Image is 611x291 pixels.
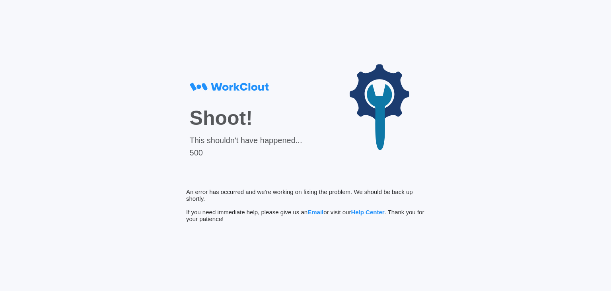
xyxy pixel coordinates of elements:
div: 500 [190,148,302,157]
div: This shouldn't have happened... [190,136,302,145]
div: Shoot! [190,107,302,130]
div: An error has occurred and we're working on fixing the problem. We should be back up shortly. If y... [186,188,425,222]
span: Email [307,209,323,215]
span: Help Center [351,209,384,215]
